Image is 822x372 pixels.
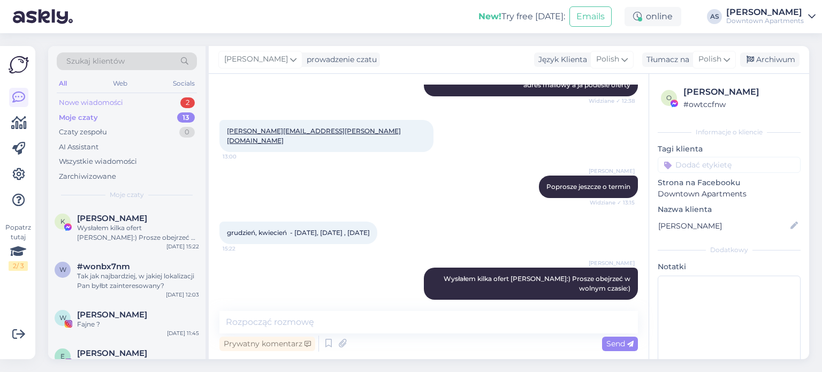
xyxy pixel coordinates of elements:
span: w [59,265,66,274]
div: [PERSON_NAME] [726,8,804,17]
span: [PERSON_NAME] [224,54,288,65]
b: New! [478,11,501,21]
span: Polish [698,54,721,65]
span: 13:00 [223,153,263,161]
span: Widziane ✓ 12:38 [589,97,635,105]
p: Nazwa klienta [658,204,801,215]
span: Widziane ✓ 13:15 [590,199,635,207]
div: AS [707,9,722,24]
span: 15:51 [595,300,635,308]
div: All [57,77,69,90]
span: [PERSON_NAME] [589,167,635,175]
div: prowadzenie czatu [302,54,377,65]
button: Emails [569,6,612,27]
span: Moje czaty [110,190,144,200]
div: Popatrz tutaj [9,223,28,271]
div: 2 / 3 [9,261,28,271]
span: K [60,217,65,225]
span: E [60,352,65,360]
div: [DATE] 15:22 [166,242,199,250]
p: Strona na Facebooku [658,177,801,188]
div: Prywatny komentarz [219,337,315,351]
span: [PERSON_NAME] [589,259,635,267]
p: Tagi klienta [658,143,801,155]
p: Notatki [658,261,801,272]
span: Send [606,339,634,348]
div: online [625,7,681,26]
div: [DATE] 11:45 [167,329,199,337]
div: Archiwum [740,52,800,67]
a: [PERSON_NAME][EMAIL_ADDRESS][PERSON_NAME][DOMAIN_NAME] [227,127,401,145]
span: Wojciech Ratajski [77,310,147,320]
span: 15:22 [223,245,263,253]
div: Tłumacz na [642,54,689,65]
span: #wonbx7nm [77,262,130,271]
div: 0 [179,127,195,138]
div: Tak jak najbardziej, w jakiej lokalizacji Pan byłbt zainteresowany? [77,271,199,291]
div: Dodatkowy [658,245,801,255]
div: Fajne ? [77,320,199,329]
span: Poprosze jeszcze o termin [546,183,630,191]
span: Polish [596,54,619,65]
div: Downtown Apartments [726,17,804,25]
div: 13 [177,112,195,123]
span: Wysłałem kilka ofert [PERSON_NAME]:) Prosze obejrzeć w wolnym czasie:) [444,275,632,292]
div: Informacje o kliencie [658,127,801,137]
div: Moje czaty [59,112,98,123]
div: # owtccfnw [683,98,797,110]
img: Askly Logo [9,55,29,75]
span: grudzień, kwiecień - [DATE], [DATE] , [DATE] [227,229,370,237]
div: [PERSON_NAME] [683,86,797,98]
div: Wszystkie wiadomości [59,156,137,167]
div: Web [111,77,130,90]
div: Język Klienta [534,54,587,65]
a: [PERSON_NAME]Downtown Apartments [726,8,816,25]
p: Downtown Apartments [658,188,801,200]
div: Try free [DATE]: [478,10,565,23]
div: [DATE] 12:03 [166,291,199,299]
span: Krzysztof Koiszewski [77,214,147,223]
div: Zarchiwizowane [59,171,116,182]
input: Dodać etykietę [658,157,801,173]
div: Socials [171,77,197,90]
div: Wysłałem kilka ofert [PERSON_NAME]:) Prosze obejrzeć w wolnym czasie:) [77,223,199,242]
div: 2 [180,97,195,108]
span: Szukaj klientów [66,56,125,67]
span: o [666,94,672,102]
input: Dodaj nazwę [658,220,788,232]
div: AI Assistant [59,142,98,153]
div: Nowe wiadomości [59,97,123,108]
span: W [59,314,66,322]
span: Ewa Agnieszka [77,348,147,358]
div: Czaty zespołu [59,127,107,138]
